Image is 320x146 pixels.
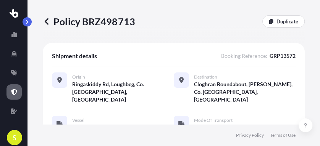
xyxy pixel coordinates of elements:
[262,15,305,28] a: Duplicate
[194,117,233,123] span: Mode of Transport
[194,80,296,103] span: Cloghran Roundabout, [PERSON_NAME], Co. [GEOGRAPHIC_DATA], [GEOGRAPHIC_DATA]
[72,74,85,80] span: Origin
[270,52,296,60] span: GRP13572
[221,52,267,60] span: Booking Reference :
[43,15,135,28] p: Policy BRZ498713
[194,124,206,131] span: Road
[72,80,174,103] span: Ringaskiddy Rd, Loughbeg, Co. [GEOGRAPHIC_DATA], [GEOGRAPHIC_DATA]
[270,132,296,138] a: Terms of Use
[52,52,97,60] span: Shipment details
[72,117,84,123] span: Vessel
[236,132,264,138] a: Privacy Policy
[72,124,77,131] span: —
[13,134,16,141] span: S
[276,18,298,25] p: Duplicate
[194,74,217,80] span: Destination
